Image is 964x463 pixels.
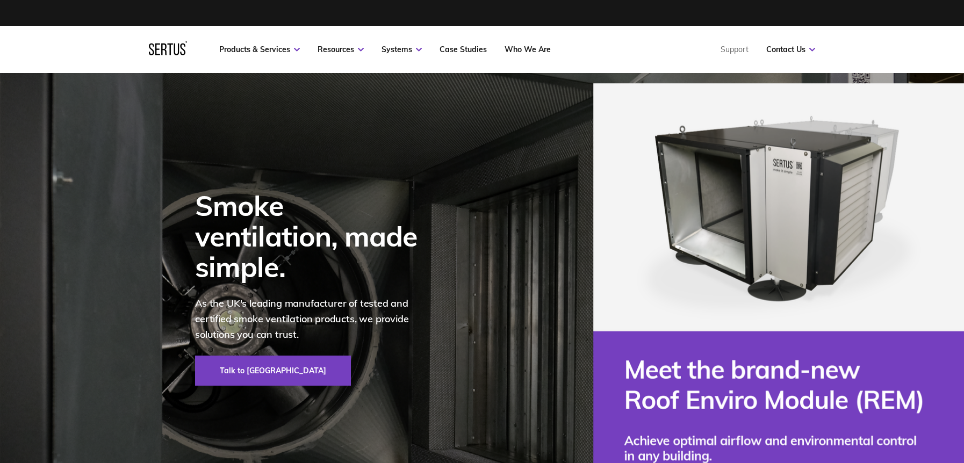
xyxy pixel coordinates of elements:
[195,296,431,342] p: As the UK's leading manufacturer of tested and certified smoke ventilation products, we provide s...
[505,45,551,54] a: Who We Are
[195,190,431,283] div: Smoke ventilation, made simple.
[219,45,300,54] a: Products & Services
[766,45,815,54] a: Contact Us
[382,45,422,54] a: Systems
[440,45,487,54] a: Case Studies
[318,45,364,54] a: Resources
[195,356,351,386] a: Talk to [GEOGRAPHIC_DATA]
[721,45,749,54] a: Support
